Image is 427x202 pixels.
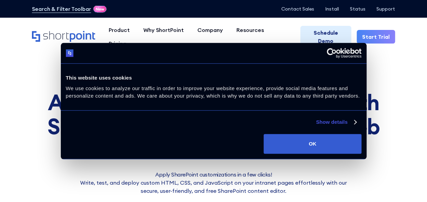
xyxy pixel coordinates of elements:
[66,49,74,57] img: logo
[66,85,360,99] span: We use cookies to analyze our traffic in order to improve your website experience, provide social...
[316,118,356,126] a: Show details
[137,23,191,37] a: Why ShortPoint
[302,48,361,58] a: Usercentrics Cookiebot - opens in a new window
[32,5,91,13] a: Search & Filter Toolbar
[76,170,351,179] h2: Apply SharePoint customizations in a few clicks!
[109,26,130,34] div: Product
[32,31,95,43] a: Home
[281,6,314,12] a: Contact Sales
[197,26,223,34] div: Company
[376,6,395,12] a: Support
[191,23,230,37] a: Company
[264,134,361,154] button: OK
[230,23,271,37] a: Resources
[66,74,361,82] div: This website uses cookies
[102,23,137,37] a: Product
[350,6,366,12] a: Status
[27,76,401,81] h1: BEST SHAREPOINT CODE EDITOR
[102,37,133,50] a: Pricing
[76,179,351,195] p: Write, test, and deploy custom HTML, CSS, and JavaScript on your intranet pages effortlessly wi﻿t...
[325,6,339,12] a: Install
[27,90,401,162] h1: Add with ShortPoint's Free Code Editor Web Part
[300,26,351,48] a: Schedule Demo
[143,26,184,34] div: Why ShortPoint
[236,26,264,34] div: Resources
[357,30,395,44] a: Start Trial
[109,39,126,48] div: Pricing
[305,123,427,202] iframe: Chat Widget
